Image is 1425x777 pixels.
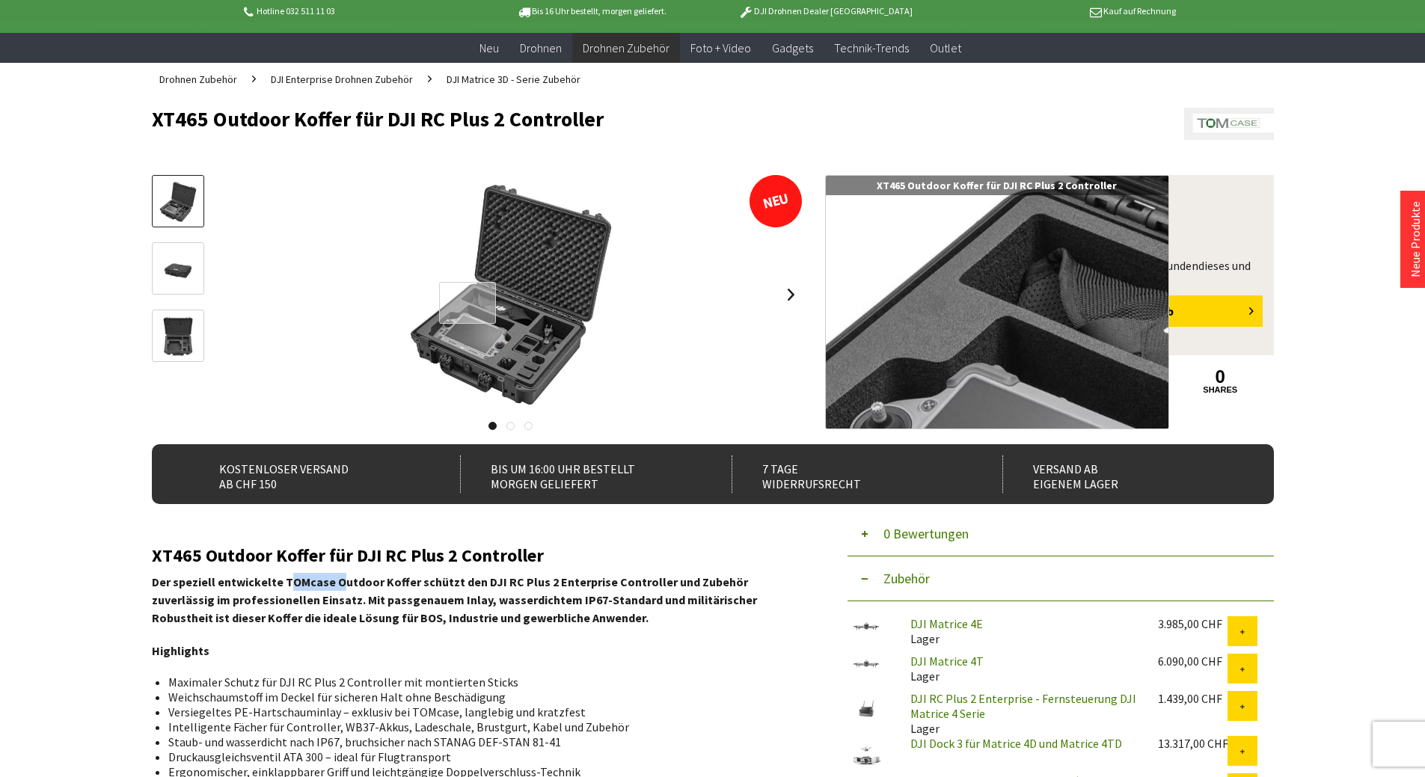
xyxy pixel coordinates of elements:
[834,40,909,55] span: Technik-Trends
[460,455,699,493] div: Bis um 16:00 Uhr bestellt Morgen geliefert
[898,616,1146,646] div: Lager
[263,63,420,96] a: DJI Enterprise Drohnen Zubehör
[156,180,200,224] img: Vorschau: XT465 Outdoor Koffer für DJI RC Plus 2 Controller
[708,2,942,20] p: DJI Drohnen Dealer [GEOGRAPHIC_DATA]
[168,704,791,719] li: Versiegeltes PE-Hartschauminlay – exklusiv bei TOMcase, langlebig und kratzfest
[848,691,885,728] img: DJI RC Plus 2 Enterprise - Fernsteuerung DJI Matrice 4 Serie
[152,643,209,658] strong: Highlights
[910,736,1122,751] a: DJI Dock 3 für Matrice 4D und Matrice 4TD
[919,33,972,64] a: Outlet
[848,556,1274,601] button: Zubehör
[1002,455,1241,493] div: Versand ab eigenem Lager
[848,512,1274,556] button: 0 Bewertungen
[690,40,751,55] span: Foto + Video
[509,33,572,64] a: Drohnen
[520,40,562,55] span: Drohnen
[910,616,983,631] a: DJI Matrice 4E
[910,691,1136,721] a: DJI RC Plus 2 Enterprise - Fernsteuerung DJI Matrice 4 Serie
[680,33,761,64] a: Foto + Video
[189,455,428,493] div: Kostenloser Versand ab CHF 150
[910,654,984,669] a: DJI Matrice 4T
[475,2,708,20] p: Bis 16 Uhr bestellt, morgen geliefert.
[583,40,669,55] span: Drohnen Zubehör
[572,33,680,64] a: Drohnen Zubehör
[761,33,824,64] a: Gadgets
[898,654,1146,684] div: Lager
[732,455,970,493] div: 7 Tage Widerrufsrecht
[479,40,499,55] span: Neu
[168,675,791,690] li: Maximaler Schutz für DJI RC Plus 2 Controller mit montierten Sticks
[1158,736,1228,751] div: 13.317,00 CHF
[848,654,885,675] img: DJI Matrice 4T
[848,736,885,773] img: DJI Dock 3 für Matrice 4D und Matrice 4TD
[1158,616,1228,631] div: 3.985,00 CHF
[447,73,580,86] span: DJI Matrice 3D - Serie Zubehör
[152,63,245,96] a: Drohnen Zubehör
[152,108,1049,130] h1: XT465 Outdoor Koffer für DJI RC Plus 2 Controller
[271,73,413,86] span: DJI Enterprise Drohnen Zubehör
[439,63,588,96] a: DJI Matrice 3D - Serie Zubehör
[242,2,475,20] p: Hotline 032 511 11 03
[1158,691,1228,706] div: 1.439,00 CHF
[168,734,791,749] li: Staub- und wasserdicht nach IP67, bruchsicher nach STANAG DEF-STAN 81-41
[168,719,791,734] li: Intelligente Fächer für Controller, WB37-Akkus, Ladeschale, Brustgurt, Kabel und Zubehör
[1168,369,1272,385] a: 0
[391,175,631,414] img: XT465 Outdoor Koffer für DJI RC Plus 2 Controller
[848,616,885,637] img: DJI Matrice 4E
[168,690,791,704] li: Weichschaumstoff im Deckel für sicheren Halt ohne Beschädigung
[943,2,1176,20] p: Kauf auf Rechnung
[1184,108,1274,140] img: TomCase
[1168,385,1272,395] a: shares
[152,546,803,565] h2: XT465 Outdoor Koffer für DJI RC Plus 2 Controller
[159,73,237,86] span: Drohnen Zubehör
[1158,654,1228,669] div: 6.090,00 CHF
[1408,201,1423,277] a: Neue Produkte
[168,749,791,764] li: Druckausgleichsventil ATA 300 – ideal für Flugtransport
[877,179,1117,192] span: XT465 Outdoor Koffer für DJI RC Plus 2 Controller
[772,40,813,55] span: Gadgets
[898,691,1146,736] div: Lager
[930,40,961,55] span: Outlet
[152,574,757,625] strong: Der speziell entwickelte TOMcase Outdoor Koffer schützt den DJI RC Plus 2 Enterprise Controller u...
[469,33,509,64] a: Neu
[824,33,919,64] a: Technik-Trends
